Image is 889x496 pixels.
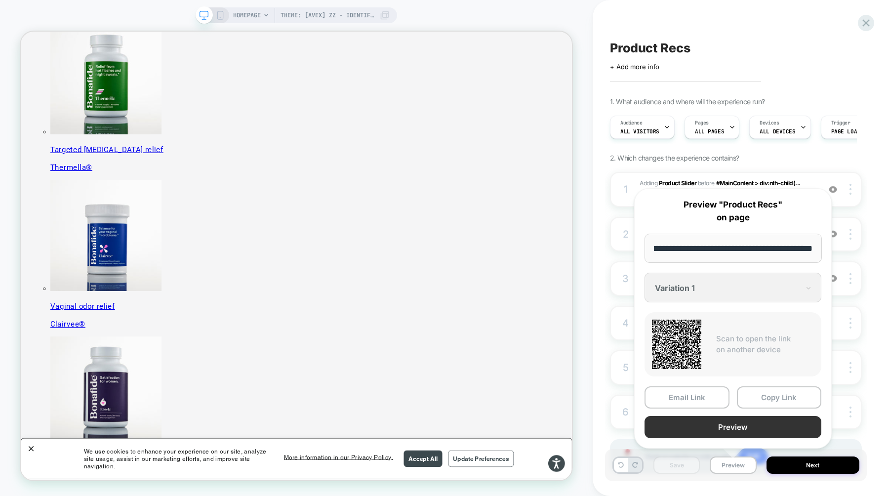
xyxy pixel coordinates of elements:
[645,199,821,224] p: Preview "Product Recs" on page
[621,225,631,243] div: 2
[620,128,659,135] span: All Visitors
[40,150,735,164] p: Targeted [MEDICAL_DATA] relief
[281,7,374,23] span: Theme: [AVEX] ZZ - Identify Users
[610,41,690,55] span: Product Recs
[40,383,735,397] p: Clairvee®
[610,154,739,162] span: 2. Which changes the experience contains?
[716,333,814,356] p: Scan to open the link on another device
[621,180,631,198] div: 1
[645,386,729,409] button: Email Link
[760,128,795,135] span: ALL DEVICES
[233,7,261,23] span: HOMEPAGE
[620,120,643,126] span: Audience
[695,120,709,126] span: Pages
[621,359,631,376] div: 5
[653,456,700,474] button: Save
[831,120,850,126] span: Trigger
[40,198,188,346] img: Clairvee
[621,403,631,421] div: 6
[645,416,821,438] button: Preview
[737,386,822,409] button: Copy Link
[695,128,724,135] span: ALL PAGES
[710,456,756,474] button: Preview
[849,318,851,329] img: close
[40,198,735,397] a: Clairvee Vaginal odor relief Clairvee®
[621,270,631,288] div: 3
[40,359,735,373] p: Vaginal odor relief
[610,97,765,106] span: 1. What audience and where will the experience run?
[760,120,779,126] span: Devices
[610,63,659,71] span: + Add more info
[849,407,851,417] img: close
[849,229,851,240] img: close
[849,184,851,195] img: close
[621,314,631,332] div: 4
[40,174,735,188] p: Thermella®
[767,456,860,474] button: Next
[849,273,851,284] img: close
[849,362,851,373] img: close
[831,128,860,135] span: Page Load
